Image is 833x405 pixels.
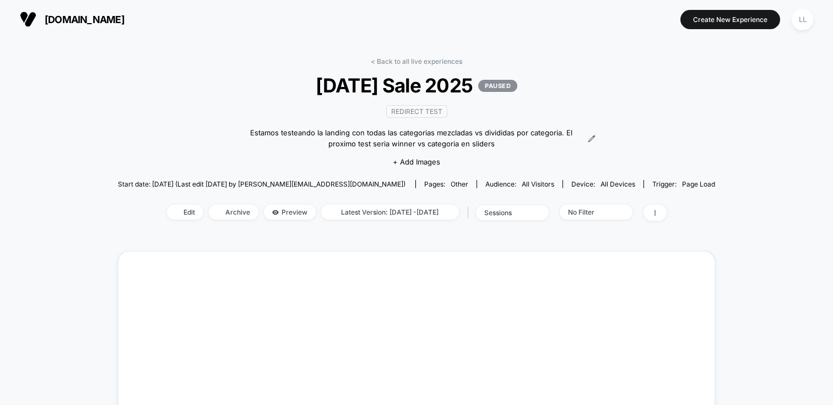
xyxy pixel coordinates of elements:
[601,180,635,188] span: all devices
[393,157,440,166] span: + Add Images
[568,208,612,216] div: No Filter
[148,74,685,97] span: [DATE] Sale 2025
[264,205,316,220] span: Preview
[118,180,405,188] span: Start date: [DATE] (Last edit [DATE] by [PERSON_NAME][EMAIL_ADDRESS][DOMAIN_NAME])
[478,80,517,92] p: PAUSED
[682,180,715,188] span: Page Load
[237,128,585,149] span: Estamos testeando la landing con todas las categorias mezcladas vs divididas por categoria. El pr...
[464,205,476,221] span: |
[484,209,528,217] div: sessions
[485,180,554,188] div: Audience:
[167,205,203,220] span: Edit
[45,14,125,25] span: [DOMAIN_NAME]
[562,180,643,188] span: Device:
[652,180,715,188] div: Trigger:
[451,180,468,188] span: other
[209,205,258,220] span: Archive
[17,10,128,28] button: [DOMAIN_NAME]
[788,8,816,31] button: LL
[522,180,554,188] span: All Visitors
[424,180,468,188] div: Pages:
[321,205,459,220] span: Latest Version: [DATE] - [DATE]
[371,57,462,65] a: < Back to all live experiences
[386,105,447,118] span: Redirect Test
[20,11,36,28] img: Visually logo
[792,9,813,30] div: LL
[680,10,780,29] button: Create New Experience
